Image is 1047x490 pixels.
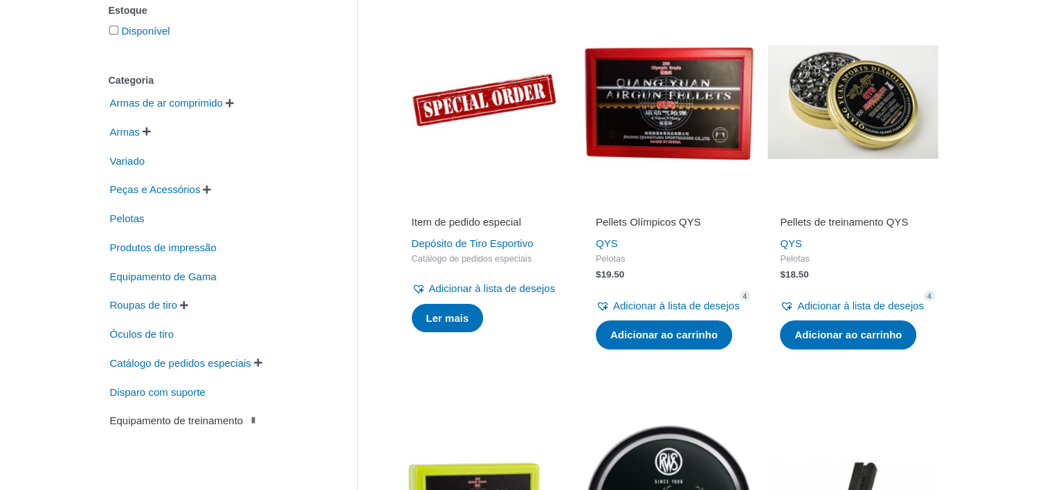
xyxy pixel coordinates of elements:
img: Item de pedido especial [399,17,570,187]
div: Estoque [109,1,316,21]
img: Pellets de treinamento QYS [767,17,938,187]
a: Roupas de tiro [109,298,179,310]
a: Depósito de Tiro Esportivo [412,237,534,249]
a: Pellets de treinamento QYS [780,215,925,234]
span: Armas de ar comprimido [109,91,224,115]
iframe: Customer reviews powered by Trustpilot [596,196,741,212]
a: Peças e Acessórios [109,183,202,194]
span: Catálogo de pedidos especiais [109,352,253,375]
iframe: Customer reviews powered by Trustpilot [412,196,557,212]
a: Adicionar à lista de desejos [596,296,740,316]
span:  [203,185,211,194]
span: 4 [740,291,751,301]
a: Equipamento de treinamento [109,414,262,426]
span: $ [780,269,785,280]
a: Adicionar ao Carrinho de Compras: "Pellets de Treinamento QYS" [780,320,916,350]
span: Equipamento de treinamento [109,409,245,433]
a: Disponível [122,25,170,37]
span: Roupas de tiro [109,293,179,317]
a: Pelotas [109,212,146,224]
a: Equipamento de Gama [109,269,218,281]
span:  [254,358,262,367]
a: Pellets Olímpicos QYS [596,215,741,234]
a: Adicionar à lista de desejos [412,279,556,298]
span: Disparo com suporte [109,381,207,404]
span:  [226,98,234,108]
span: Equipamento de Gama [109,265,218,289]
a: Leia mais sobre "Item de pedido especial" [412,304,484,333]
a: QYS [780,237,802,249]
span: Peças e Acessórios [109,178,202,201]
h2: Pellets Olímpicos QYS [596,215,741,229]
a: Catálogo de pedidos especiais [109,356,253,368]
span: Variado [109,149,147,173]
a: Armas de ar comprimido [109,96,224,108]
span: Produtos de impressão [109,236,218,260]
h2: Item de pedido especial [412,215,557,229]
a: Adicionar à lista de desejos [780,296,924,316]
a: Armas [109,125,141,137]
bdi: 18.50 [780,269,808,280]
div: Categoria [109,71,316,91]
a: Adicionar ao Carrinho de Compras: "QYS Olympic Pellets" [596,320,732,350]
a: Produtos de impressão [109,241,218,253]
span:  [180,300,188,310]
span: Adicionar à lista de desejos [797,300,924,311]
span: Catálogo de pedidos especiais [412,253,557,265]
span: Pelotas [780,253,925,265]
a: Óculos de tiro [109,327,176,339]
input: Disponível [109,26,118,35]
span: Armas [109,120,141,144]
iframe: Customer reviews powered by Trustpilot [780,196,925,212]
span: 4 [924,291,935,301]
a: Disparo com suporte [109,385,207,397]
span: Pelotas [596,253,741,265]
span: Pelotas [109,207,146,230]
h2: Pellets de treinamento QYS [780,215,925,229]
a: QYS [596,237,618,249]
img: Pellets Olímpicos QYS [583,17,754,187]
span: $ [596,269,601,280]
a: Item de pedido especial [412,215,557,234]
span:  [143,127,151,136]
bdi: 19.50 [596,269,624,280]
span: Adicionar à lista de desejos [429,282,556,294]
span: Óculos de tiro [109,323,176,346]
a: Variado [109,154,147,165]
span: Adicionar à lista de desejos [613,300,740,311]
